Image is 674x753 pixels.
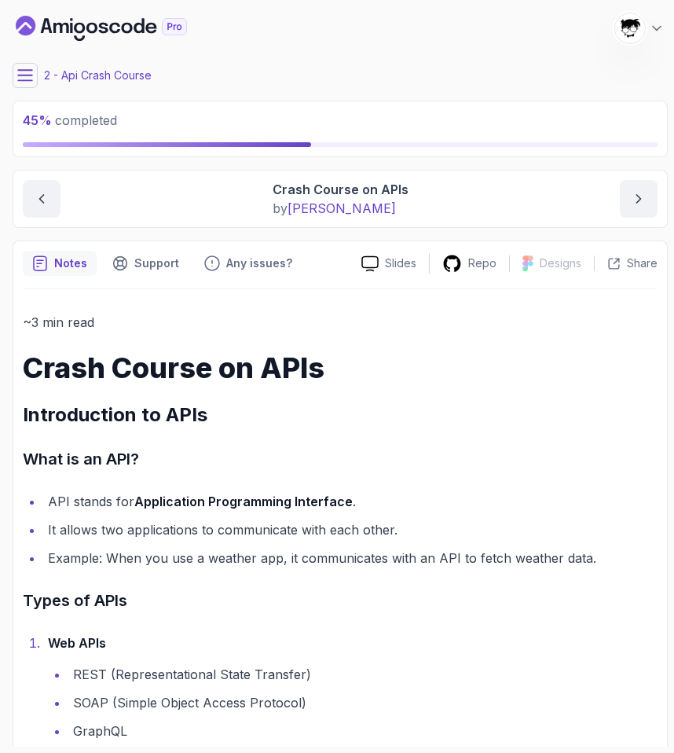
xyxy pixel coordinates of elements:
button: notes button [23,251,97,276]
img: user profile image [615,13,645,43]
a: Slides [349,255,429,272]
p: by [273,199,408,218]
button: Support button [103,251,189,276]
p: 2 - Api Crash Course [44,68,152,83]
span: [PERSON_NAME] [288,200,396,216]
p: Share [627,255,658,271]
li: Example: When you use a weather app, it communicates with an API to fetch weather data. [43,547,658,569]
button: previous content [23,180,60,218]
p: Support [134,255,179,271]
li: API stands for . [43,490,658,512]
p: Repo [468,255,496,271]
li: GraphQL [68,720,658,742]
li: SOAP (Simple Object Access Protocol) [68,692,658,714]
h3: Types of APIs [23,588,658,613]
a: Dashboard [16,16,223,41]
button: Feedback button [195,251,302,276]
p: Designs [540,255,581,271]
span: 45 % [23,112,52,128]
strong: Web APIs [48,635,106,651]
h1: Crash Course on APIs [23,352,658,384]
button: user profile image [614,13,665,44]
p: Notes [54,255,87,271]
span: completed [23,112,117,128]
h2: Introduction to APIs [23,402,658,428]
p: Slides [385,255,416,271]
li: It allows two applications to communicate with each other. [43,519,658,541]
a: Repo [430,254,509,274]
p: Crash Course on APIs [273,180,408,199]
h3: What is an API? [23,446,658,472]
p: Any issues? [226,255,292,271]
button: Share [594,255,658,271]
p: ~3 min read [23,311,658,333]
button: next content [620,180,658,218]
li: REST (Representational State Transfer) [68,663,658,685]
strong: Application Programming Interface [134,494,353,509]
